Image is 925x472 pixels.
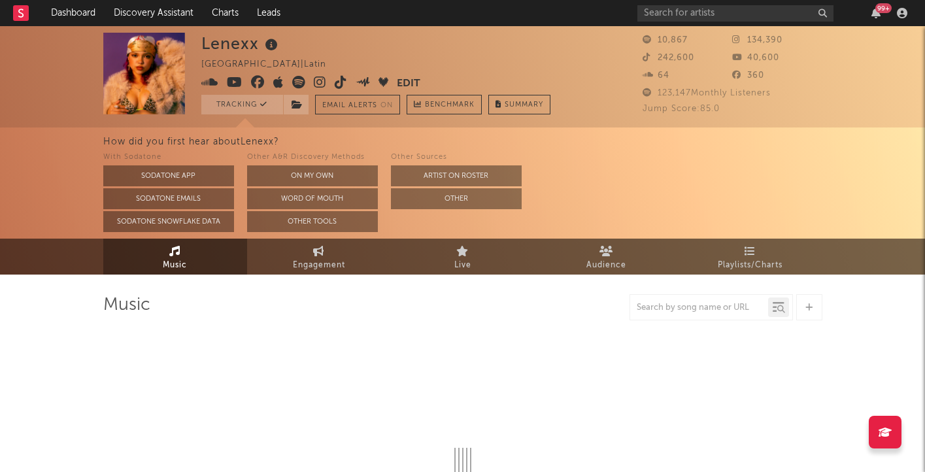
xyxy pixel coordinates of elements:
span: 134,390 [732,36,782,44]
div: Lenexx [201,33,281,54]
span: 40,600 [732,54,779,62]
button: Sodatone Emails [103,188,234,209]
span: 242,600 [643,54,694,62]
span: Playlists/Charts [718,258,782,273]
div: [GEOGRAPHIC_DATA] | Latin [201,57,341,73]
button: 99+ [871,8,881,18]
div: With Sodatone [103,150,234,165]
a: Music [103,239,247,275]
span: Engagement [293,258,345,273]
button: On My Own [247,165,378,186]
span: Audience [586,258,626,273]
button: Email AlertsOn [315,95,400,114]
button: Artist on Roster [391,165,522,186]
span: Live [454,258,471,273]
input: Search for artists [637,5,833,22]
div: 99 + [875,3,892,13]
button: Other [391,188,522,209]
a: Live [391,239,535,275]
div: Other Sources [391,150,522,165]
span: 10,867 [643,36,688,44]
button: Summary [488,95,550,114]
span: 123,147 Monthly Listeners [643,89,771,97]
span: 360 [732,71,764,80]
span: Summary [505,101,543,109]
em: On [380,102,393,109]
span: Jump Score: 85.0 [643,105,720,113]
span: Benchmark [425,97,475,113]
button: Sodatone App [103,165,234,186]
input: Search by song name or URL [630,303,768,313]
div: Other A&R Discovery Methods [247,150,378,165]
button: Word Of Mouth [247,188,378,209]
span: 64 [643,71,669,80]
button: Other Tools [247,211,378,232]
a: Benchmark [407,95,482,114]
button: Sodatone Snowflake Data [103,211,234,232]
button: Tracking [201,95,283,114]
button: Edit [397,76,420,92]
a: Audience [535,239,679,275]
span: Music [163,258,187,273]
a: Engagement [247,239,391,275]
a: Playlists/Charts [679,239,822,275]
